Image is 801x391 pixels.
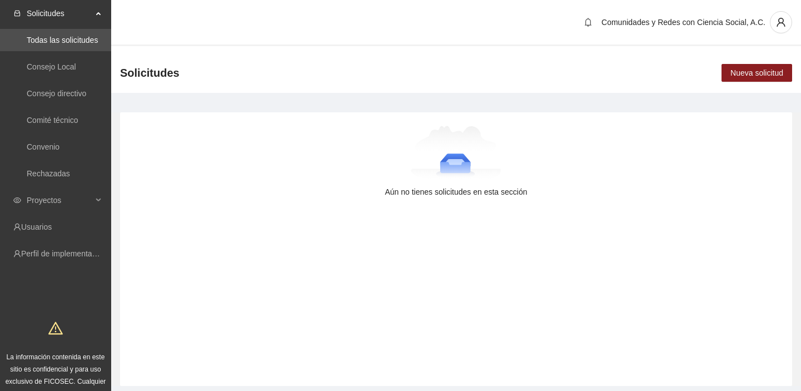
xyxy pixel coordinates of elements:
span: eye [13,196,21,204]
a: Usuarios [21,222,52,231]
a: Todas las solicitudes [27,36,98,44]
a: Convenio [27,142,59,151]
a: Consejo Local [27,62,76,71]
span: Comunidades y Redes con Ciencia Social, A.C. [601,18,765,27]
span: inbox [13,9,21,17]
span: Nueva solicitud [730,67,783,79]
button: user [770,11,792,33]
a: Comité técnico [27,116,78,125]
span: warning [48,321,63,335]
button: Nueva solicitud [722,64,792,82]
a: Perfil de implementadora [21,249,108,258]
span: Proyectos [27,189,92,211]
img: Aún no tienes solicitudes en esta sección [411,126,501,181]
div: Aún no tienes solicitudes en esta sección [138,186,774,198]
a: Consejo directivo [27,89,86,98]
button: bell [579,13,597,31]
a: Rechazadas [27,169,70,178]
span: Solicitudes [27,2,92,24]
span: Solicitudes [120,64,180,82]
span: user [770,17,792,27]
span: bell [580,18,596,27]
